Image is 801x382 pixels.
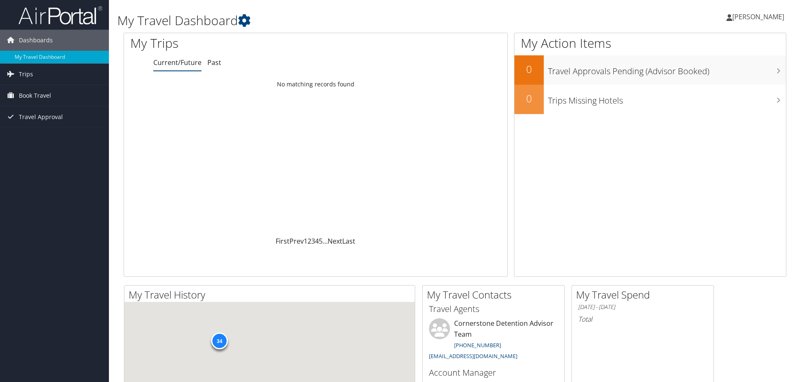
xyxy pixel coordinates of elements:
[129,288,415,302] h2: My Travel History
[732,12,784,21] span: [PERSON_NAME]
[19,30,53,51] span: Dashboards
[124,77,507,92] td: No matching records found
[130,34,341,52] h1: My Trips
[153,58,202,67] a: Current/Future
[514,55,786,85] a: 0Travel Approvals Pending (Advisor Booked)
[578,303,707,311] h6: [DATE] - [DATE]
[311,236,315,246] a: 3
[548,61,786,77] h3: Travel Approvals Pending (Advisor Booked)
[276,236,289,246] a: First
[18,5,102,25] img: airportal-logo.png
[429,352,517,360] a: [EMAIL_ADDRESS][DOMAIN_NAME]
[726,4,793,29] a: [PERSON_NAME]
[514,62,544,76] h2: 0
[117,12,568,29] h1: My Travel Dashboard
[429,303,558,315] h3: Travel Agents
[429,367,558,379] h3: Account Manager
[427,288,564,302] h2: My Travel Contacts
[425,318,562,363] li: Cornerstone Detention Advisor Team
[304,236,307,246] a: 1
[578,314,707,324] h6: Total
[323,236,328,246] span: …
[319,236,323,246] a: 5
[454,341,501,349] a: [PHONE_NUMBER]
[576,288,713,302] h2: My Travel Spend
[307,236,311,246] a: 2
[211,333,227,349] div: 34
[19,64,33,85] span: Trips
[548,91,786,107] h3: Trips Missing Hotels
[514,91,544,106] h2: 0
[315,236,319,246] a: 4
[514,85,786,114] a: 0Trips Missing Hotels
[19,107,63,127] span: Travel Approval
[514,34,786,52] h1: My Action Items
[19,85,51,106] span: Book Travel
[328,236,342,246] a: Next
[342,236,355,246] a: Last
[207,58,221,67] a: Past
[289,236,304,246] a: Prev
